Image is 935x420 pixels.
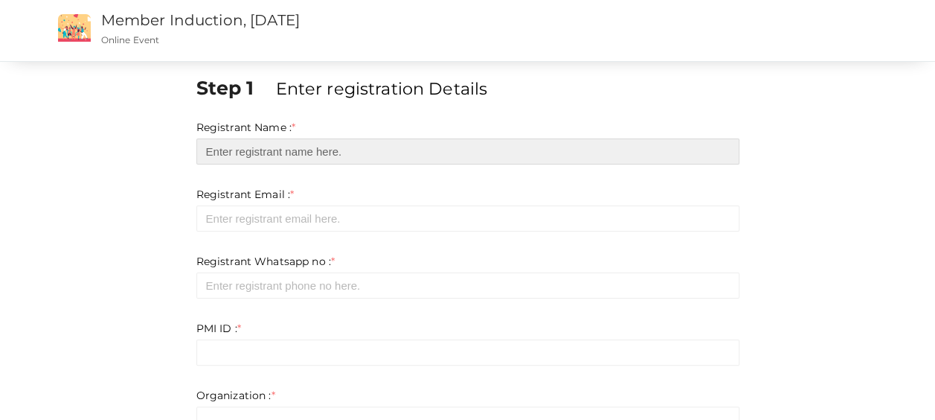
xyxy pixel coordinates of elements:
[101,11,300,29] a: Member Induction, [DATE]
[196,254,335,269] label: Registrant Whatsapp no :
[196,139,739,165] input: Enter registrant name here.
[196,388,275,403] label: Organization :
[101,34,569,46] p: Online Event
[196,321,241,336] label: PMI ID :
[58,14,91,42] img: event2.png
[196,120,296,135] label: Registrant Name :
[196,273,739,299] input: Enter registrant phone no here.
[196,74,273,101] label: Step 1
[196,206,739,232] input: Enter registrant email here.
[196,187,295,202] label: Registrant Email :
[275,77,487,101] label: Enter registration Details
